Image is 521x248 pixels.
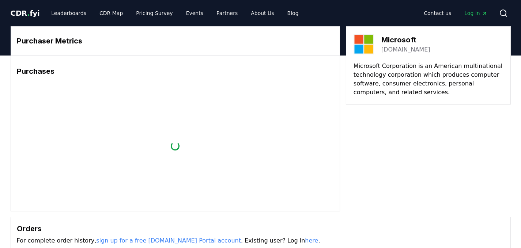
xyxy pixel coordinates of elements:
[381,34,430,45] h3: Microsoft
[180,7,209,20] a: Events
[17,236,505,245] p: For complete order history, . Existing user? Log in .
[45,7,304,20] nav: Main
[354,62,503,97] p: Microsoft Corporation is an American multinational technology corporation which produces computer...
[45,7,92,20] a: Leaderboards
[381,45,430,54] a: [DOMAIN_NAME]
[354,34,374,54] img: Microsoft-logo
[11,9,40,18] span: CDR fyi
[305,237,318,244] a: here
[282,7,305,20] a: Blog
[94,7,129,20] a: CDR Map
[418,7,457,20] a: Contact us
[245,7,280,20] a: About Us
[211,7,243,20] a: Partners
[11,8,40,18] a: CDR.fyi
[17,35,334,46] h3: Purchaser Metrics
[27,9,30,18] span: .
[17,223,505,234] h3: Orders
[418,7,493,20] nav: Main
[169,140,181,152] div: loading
[458,7,493,20] a: Log in
[464,9,487,17] span: Log in
[130,7,178,20] a: Pricing Survey
[96,237,241,244] a: sign up for a free [DOMAIN_NAME] Portal account
[17,66,334,77] h3: Purchases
